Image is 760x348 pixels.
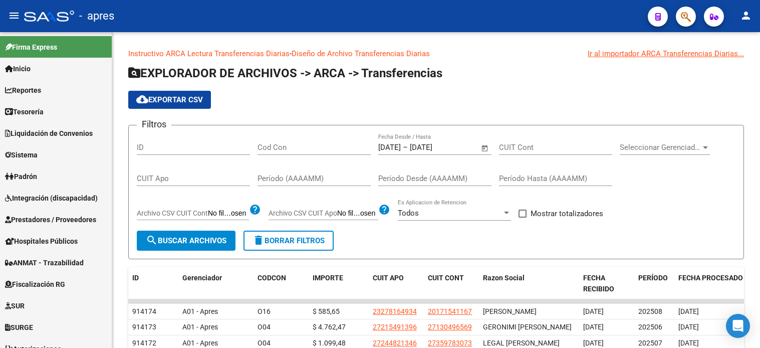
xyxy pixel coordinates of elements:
p: - [128,48,744,59]
button: Buscar Archivos [137,231,235,251]
input: Archivo CSV CUIT Apo [337,209,378,218]
span: - apres [79,5,114,27]
span: CUIT APO [373,274,404,282]
datatable-header-cell: Razon Social [479,267,579,300]
span: O16 [258,307,271,315]
span: Padrón [5,171,37,182]
span: Razon Social [483,274,525,282]
mat-icon: search [146,234,158,246]
span: $ 4.762,47 [313,323,346,331]
span: GERONIMI [PERSON_NAME] [483,323,572,331]
span: Tesorería [5,106,44,117]
span: O04 [258,339,271,347]
span: IMPORTE [313,274,343,282]
datatable-header-cell: CUIT APO [369,267,424,300]
span: A01 - Apres [182,339,218,347]
a: Instructivo ARCA Lectura Transferencias Diarias [128,49,290,58]
span: EXPLORADOR DE ARCHIVOS -> ARCA -> Transferencias [128,66,442,80]
span: 23278164934 [373,307,417,315]
mat-icon: menu [8,10,20,22]
span: A01 - Apres [182,307,218,315]
span: Liquidación de Convenios [5,128,93,139]
span: Mostrar totalizadores [531,208,603,220]
span: LEGAL [PERSON_NAME] [483,339,560,347]
span: 20171541167 [428,307,472,315]
span: Archivo CSV CUIT Apo [269,209,337,217]
span: Sistema [5,149,38,160]
span: [DATE] [583,339,604,347]
datatable-header-cell: FECHA PROCESADO [674,267,749,300]
mat-icon: cloud_download [136,93,148,105]
span: 27215491396 [373,323,417,331]
datatable-header-cell: CUIT CONT [424,267,479,300]
span: ANMAT - Trazabilidad [5,257,84,268]
input: Fecha inicio [378,143,401,152]
span: 914174 [132,307,156,315]
mat-icon: delete [252,234,265,246]
span: FECHA RECIBIDO [583,274,614,293]
input: Archivo CSV CUIT Cont [208,209,249,218]
mat-icon: help [249,204,261,216]
span: [DATE] [678,307,699,315]
span: Hospitales Públicos [5,236,78,247]
span: Prestadores / Proveedores [5,214,96,225]
span: PERÍODO [638,274,668,282]
span: SUR [5,300,25,311]
span: Archivo CSV CUIT Cont [137,209,208,217]
mat-icon: help [378,204,390,216]
button: Open calendar [479,142,491,154]
datatable-header-cell: Gerenciador [178,267,254,300]
span: [DATE] [583,323,604,331]
span: Firma Express [5,42,57,53]
datatable-header-cell: IMPORTE [309,267,369,300]
a: Diseño de Archivo Transferencias Diarias [292,49,430,58]
span: 202506 [638,323,662,331]
span: Integración (discapacidad) [5,193,98,204]
span: $ 1.099,48 [313,339,346,347]
span: SURGE [5,322,33,333]
span: Todos [398,209,419,218]
span: [DATE] [583,307,604,315]
span: Inicio [5,63,31,74]
span: Exportar CSV [136,95,203,104]
span: [DATE] [678,323,699,331]
div: Ir al importador ARCA Transferencias Diarias... [588,48,744,59]
span: ID [132,274,139,282]
span: A01 - Apres [182,323,218,331]
span: – [403,143,408,152]
datatable-header-cell: CODCON [254,267,289,300]
datatable-header-cell: FECHA RECIBIDO [579,267,634,300]
span: O04 [258,323,271,331]
span: Buscar Archivos [146,236,226,245]
span: [DATE] [678,339,699,347]
span: [PERSON_NAME] [483,307,537,315]
span: 202508 [638,307,662,315]
span: FECHA PROCESADO [678,274,743,282]
span: 202507 [638,339,662,347]
span: 914172 [132,339,156,347]
span: Seleccionar Gerenciador [620,143,701,152]
span: $ 585,65 [313,307,340,315]
span: Gerenciador [182,274,222,282]
span: 27130496569 [428,323,472,331]
button: Borrar Filtros [243,231,334,251]
span: 27244821346 [373,339,417,347]
input: Fecha fin [410,143,458,152]
span: CODCON [258,274,286,282]
span: CUIT CONT [428,274,464,282]
span: Borrar Filtros [252,236,325,245]
span: 27359783073 [428,339,472,347]
span: Fiscalización RG [5,279,65,290]
mat-icon: person [740,10,752,22]
h3: Filtros [137,117,171,131]
datatable-header-cell: PERÍODO [634,267,674,300]
button: Exportar CSV [128,91,211,109]
datatable-header-cell: ID [128,267,178,300]
span: 914173 [132,323,156,331]
span: Reportes [5,85,41,96]
div: Open Intercom Messenger [726,314,750,338]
